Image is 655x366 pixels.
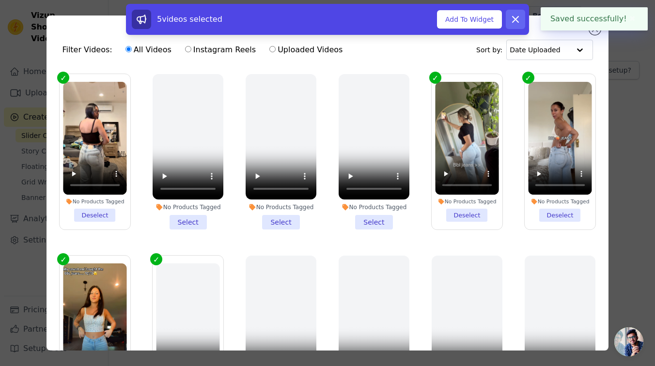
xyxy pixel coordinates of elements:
[614,327,643,356] a: Open chat
[125,44,172,56] label: All Videos
[185,44,256,56] label: Instagram Reels
[157,15,222,24] span: 5 videos selected
[435,198,499,205] div: No Products Tagged
[63,198,127,205] div: No Products Tagged
[627,13,638,25] button: Close
[437,10,502,29] button: Add To Widget
[153,203,223,211] div: No Products Tagged
[62,39,348,61] div: Filter Videos:
[339,203,409,211] div: No Products Tagged
[476,40,593,60] div: Sort by:
[528,198,592,205] div: No Products Tagged
[269,44,343,56] label: Uploaded Videos
[246,203,316,211] div: No Products Tagged
[541,7,648,30] div: Saved successfully!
